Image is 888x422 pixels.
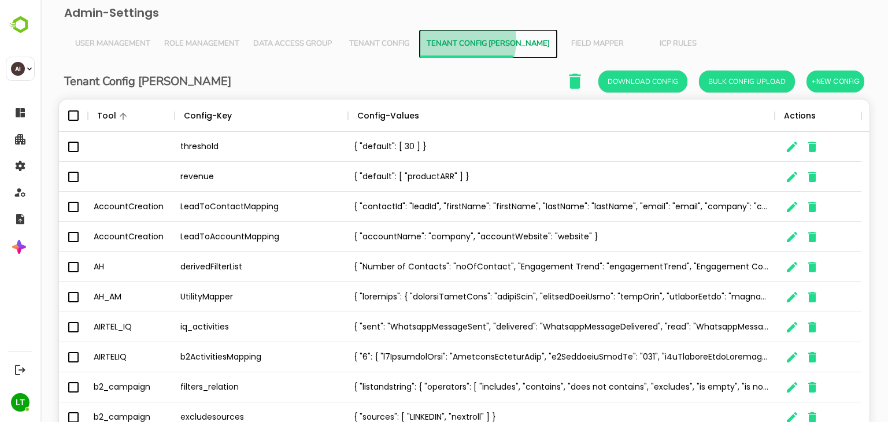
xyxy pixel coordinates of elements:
[213,39,291,49] span: Data Access Group
[124,39,199,49] span: Role Management
[308,342,734,372] div: { "6": { "l7IpsumdolOrsi": "AmetconsEcteturAdip", "e2SeddoeiuSmodTe": "031", "i4uTlaboreEtdoLorem...
[308,252,734,282] div: { "Number of Contacts": "noOfContact", "Engagement Trend": "engagementTrend", "Engagement Compari...
[308,312,734,342] div: { "sent": "WhatsappMessageSent", "delivered": "WhatsappMessageDelivered", "read": "WhatsappMessag...
[743,99,775,132] div: Actions
[134,162,308,192] div: revenue
[134,312,308,342] div: iq_activities
[386,39,509,49] span: Tenant Config [PERSON_NAME]
[134,132,308,162] div: threshold
[658,71,754,92] button: Bulk Config Upload
[47,222,134,252] div: AccountCreation
[28,30,820,58] div: Vertical tabs example
[308,132,734,162] div: { "default": [ 30 ] }
[134,192,308,222] div: LeadToContactMapping
[134,342,308,372] div: b2ActivitiesMapping
[308,282,734,312] div: { "loremips": { "dolorsiTametCons": "adipiScin", "elitsedDoeiUsmo": "tempOrin", "utlaborEetdo": "...
[57,99,76,132] div: Tool
[604,39,671,49] span: ICP Rules
[134,222,308,252] div: LeadToAccountMapping
[308,222,734,252] div: { "accountName": "company", "accountWebsite": "website" }
[11,393,29,412] div: LT
[134,372,308,402] div: filters_relation
[47,372,134,402] div: b2_campaign
[134,282,308,312] div: UtilityMapper
[11,62,25,76] div: AI
[6,14,35,36] img: BambooboxLogoMark.f1c84d78b4c51b1a7b5f700c9845e183.svg
[308,162,734,192] div: { "default": [ "productARR" ] }
[766,71,824,92] button: +New Config
[76,109,90,123] button: Sort
[35,39,110,49] span: User Management
[379,109,393,123] button: Sort
[317,99,379,132] div: Config-Values
[47,342,134,372] div: AIRTELIQ
[305,39,372,49] span: Tenant Config
[47,282,134,312] div: AH_AM
[143,99,191,132] div: Config-Key
[191,109,205,123] button: Sort
[771,74,819,89] span: +New Config
[47,192,134,222] div: AccountCreation
[558,71,647,92] button: Download Config
[134,252,308,282] div: derivedFilterList
[47,252,134,282] div: AH
[12,362,28,377] button: Logout
[47,312,134,342] div: AIRTEL_IQ
[308,372,734,402] div: { "listandstring": { "operators": [ "includes", "contains", "does not contains", "excludes", "is ...
[24,72,191,91] h6: Tenant Config [PERSON_NAME]
[523,39,590,49] span: Field Mapper
[308,192,734,222] div: { "contactId": "leadId", "firstName": "firstName", "lastName": "lastName", "email": "email", "com...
